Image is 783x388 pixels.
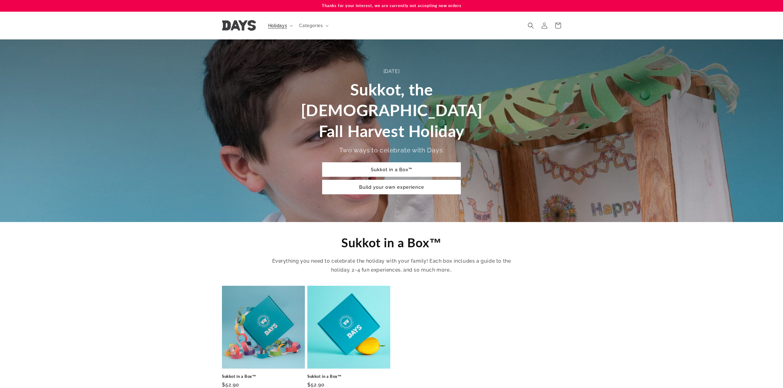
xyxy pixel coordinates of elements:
[301,80,482,140] span: Sukkot, the [DEMOGRAPHIC_DATA] Fall Harvest Holiday
[295,19,331,32] summary: Categories
[322,162,461,177] a: Sukkot in a Box™
[339,146,444,154] span: Two ways to celebrate with Days:
[307,374,390,379] a: Sukkot in a Box™
[341,235,442,250] span: Sukkot in a Box™
[222,374,305,379] a: Sukkot in a Box™
[264,19,296,32] summary: Holidays
[271,257,512,275] p: Everything you need to celebrate the holiday with your family! Each box includes a guide to the h...
[297,67,486,76] div: [DATE]
[268,23,287,28] span: Holidays
[322,180,461,194] a: Build your own experience
[524,19,538,32] summary: Search
[222,20,256,31] img: Days United
[299,23,323,28] span: Categories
